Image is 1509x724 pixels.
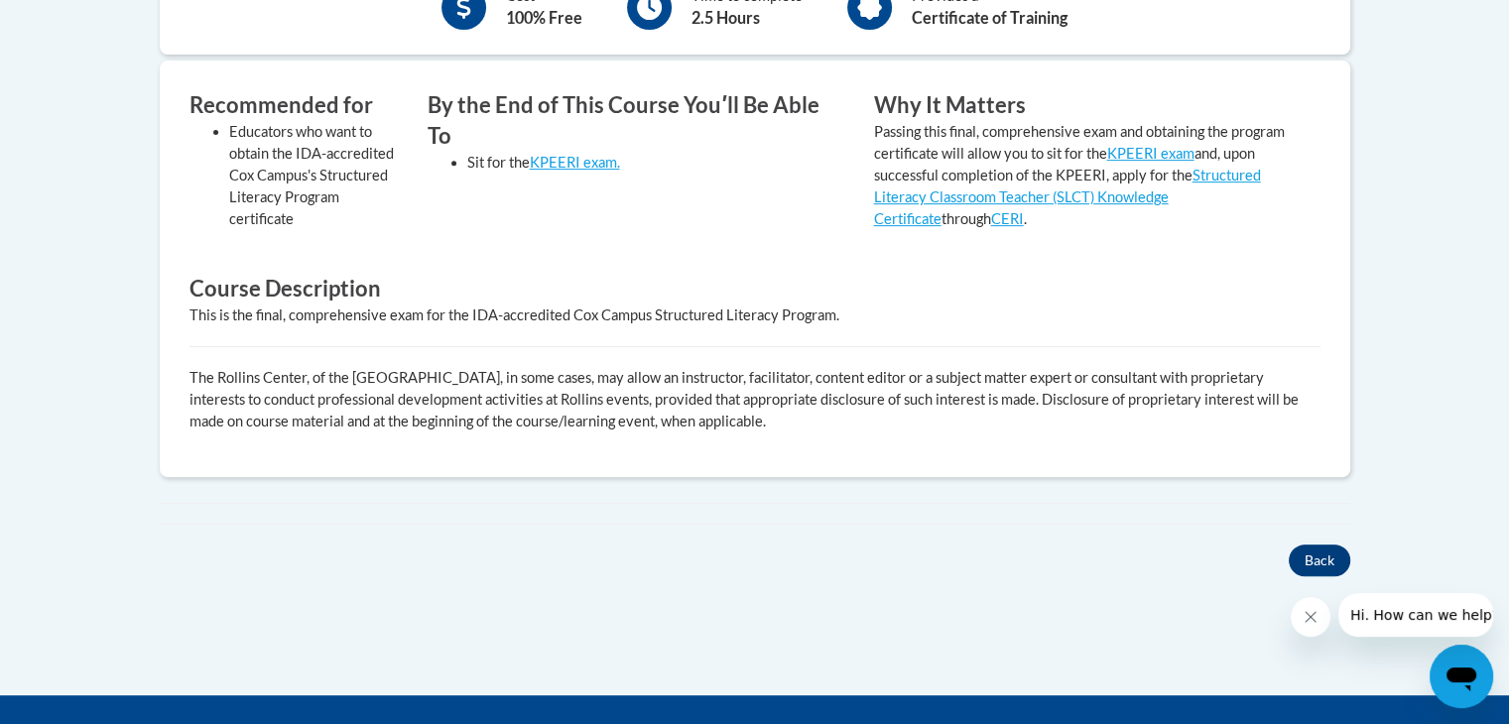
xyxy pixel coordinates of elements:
p: Passing this final, comprehensive exam and obtaining the program certificate will allow you to si... [874,121,1291,230]
b: Certificate of Training [912,8,1068,27]
span: Hi. How can we help? [12,14,161,30]
h3: Course Description [189,274,1320,304]
iframe: Button to launch messaging window [1430,645,1493,708]
h3: Why It Matters [874,90,1291,121]
h3: Recommended for [189,90,398,121]
iframe: Close message [1291,597,1330,637]
li: Sit for the [467,152,844,174]
a: KPEERI exam [1107,145,1195,162]
b: 2.5 Hours [692,8,760,27]
a: Structured Literacy Classroom Teacher (SLCT) Knowledge Certificate [874,167,1261,227]
iframe: Message from company [1338,593,1493,637]
div: This is the final, comprehensive exam for the IDA-accredited Cox Campus Structured Literacy Program. [189,304,1320,326]
a: CERI [991,210,1024,227]
a: KPEERI exam. [530,154,620,171]
b: 100% Free [506,8,582,27]
li: Educators who want to obtain the IDA-accredited Cox Campus's Structured Literacy Program certificate [229,121,398,230]
button: Back [1289,544,1350,576]
p: The Rollins Center, of the [GEOGRAPHIC_DATA], in some cases, may allow an instructor, facilitator... [189,367,1320,432]
h3: By the End of This Course Youʹll Be Able To [428,90,844,152]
